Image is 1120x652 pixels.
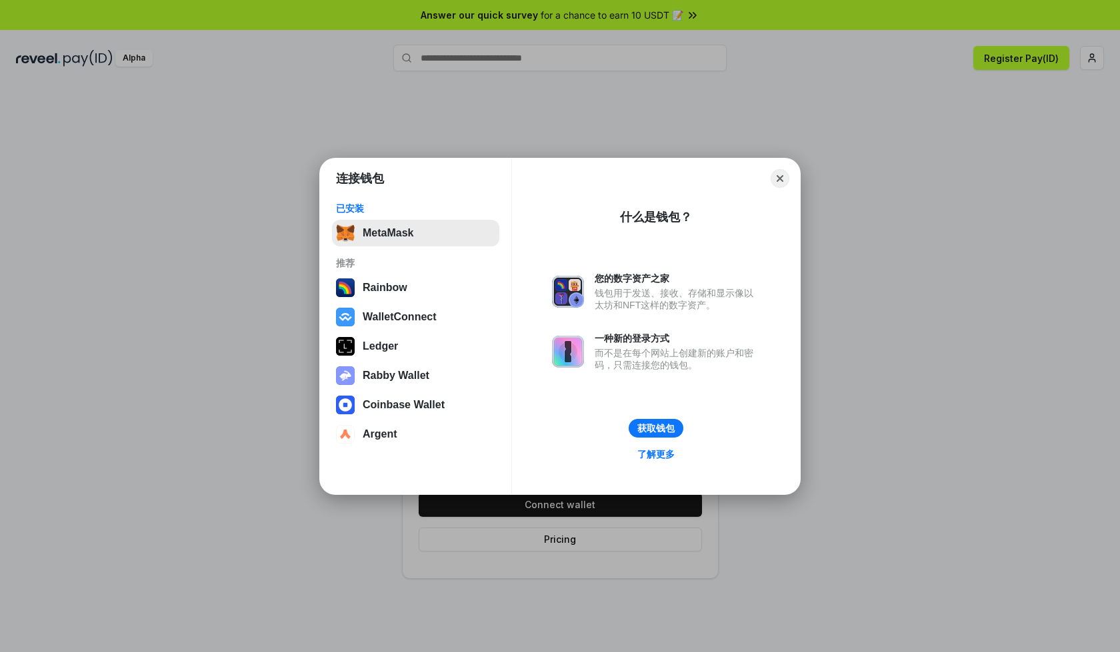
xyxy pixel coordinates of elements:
[336,170,384,186] h1: 连接钱包
[332,421,499,448] button: Argent
[363,399,445,411] div: Coinbase Wallet
[336,308,355,326] img: svg+xml,%3Csvg%20width%3D%2228%22%20height%3D%2228%22%20viewBox%3D%220%200%2028%2028%22%20fill%3D...
[336,396,355,414] img: svg+xml,%3Csvg%20width%3D%2228%22%20height%3D%2228%22%20viewBox%3D%220%200%2028%2028%22%20fill%3D...
[595,272,760,284] div: 您的数字资产之家
[771,169,789,188] button: Close
[332,333,499,360] button: Ledger
[363,227,413,239] div: MetaMask
[363,428,397,440] div: Argent
[336,337,355,356] img: svg+xml,%3Csvg%20xmlns%3D%22http%3A%2F%2Fwww.w3.org%2F2000%2Fsvg%22%20width%3D%2228%22%20height%3...
[637,448,675,460] div: 了解更多
[552,276,584,308] img: svg+xml,%3Csvg%20xmlns%3D%22http%3A%2F%2Fwww.w3.org%2F2000%2Fsvg%22%20fill%3D%22none%22%20viewBox...
[336,257,495,269] div: 推荐
[332,304,499,330] button: WalletConnect
[595,287,760,311] div: 钱包用于发送、接收、存储和显示像以太坊和NFT这样的数字资产。
[332,220,499,246] button: MetaMask
[552,336,584,368] img: svg+xml,%3Csvg%20xmlns%3D%22http%3A%2F%2Fwww.w3.org%2F2000%2Fsvg%22%20fill%3D%22none%22%20viewBox...
[363,311,437,323] div: WalletConnect
[629,446,683,463] a: 了解更多
[363,370,429,382] div: Rabby Wallet
[336,366,355,385] img: svg+xml,%3Csvg%20xmlns%3D%22http%3A%2F%2Fwww.w3.org%2F2000%2Fsvg%22%20fill%3D%22none%22%20viewBox...
[336,202,495,214] div: 已安装
[595,347,760,371] div: 而不是在每个网站上创建新的账户和密码，只需连接您的钱包。
[620,209,692,225] div: 什么是钱包？
[363,340,398,352] div: Ledger
[336,425,355,444] img: svg+xml,%3Csvg%20width%3D%2228%22%20height%3D%2228%22%20viewBox%3D%220%200%2028%2028%22%20fill%3D...
[637,422,675,434] div: 获取钱包
[336,224,355,242] img: svg+xml,%3Csvg%20fill%3D%22none%22%20height%3D%2233%22%20viewBox%3D%220%200%2035%2033%22%20width%...
[332,274,499,301] button: Rainbow
[332,362,499,389] button: Rabby Wallet
[629,419,683,438] button: 获取钱包
[595,332,760,344] div: 一种新的登录方式
[363,282,407,294] div: Rainbow
[336,278,355,297] img: svg+xml,%3Csvg%20width%3D%22120%22%20height%3D%22120%22%20viewBox%3D%220%200%20120%20120%22%20fil...
[332,392,499,418] button: Coinbase Wallet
